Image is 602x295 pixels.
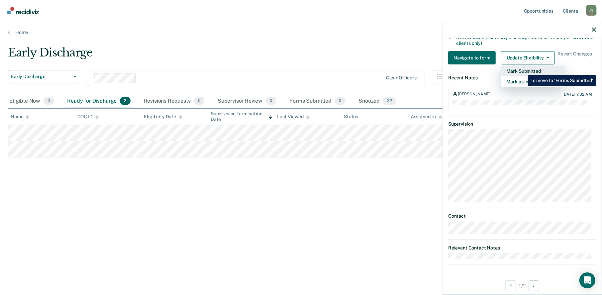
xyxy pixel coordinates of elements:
[11,114,29,120] div: Name
[529,280,539,291] button: Next Opportunity
[211,111,272,122] div: Supervision Termination Date
[7,7,39,14] img: Recidiviz
[266,97,276,105] span: 0
[458,92,491,97] div: [PERSON_NAME]
[335,97,345,105] span: 0
[586,5,597,16] div: J N
[456,35,596,46] div: Not excluded from early discharge via court order (for probation clients
[77,114,99,120] div: DOC ID
[448,121,596,127] dt: Supervision
[8,94,55,109] div: Eligible Now
[501,66,565,76] button: Mark Submitted
[357,94,397,109] div: Snoozed
[143,94,206,109] div: Revisions Requests
[44,97,54,105] span: 0
[411,114,442,120] div: Assigned to
[144,114,182,120] div: Eligibility Date
[386,75,417,81] div: Clear officers
[344,114,358,120] div: Status
[472,41,482,46] span: only)
[501,51,555,64] button: Update Eligibility
[11,74,71,79] span: Early Discharge
[383,97,396,105] span: 32
[579,272,595,288] div: Open Intercom Messenger
[66,94,132,109] div: Ready for Discharge
[277,114,310,120] div: Last Viewed
[448,51,498,64] a: Navigate to form link
[194,97,204,105] span: 0
[448,51,496,64] button: Navigate to form
[557,51,592,64] span: Revert Changes
[586,5,597,16] button: Profile dropdown button
[448,75,596,81] dt: Recent Notes
[505,280,516,291] button: Previous Opportunity
[120,97,130,105] span: 2
[448,245,596,251] dt: Relevant Contact Notes
[443,277,602,294] div: 1 / 2
[8,46,459,65] div: Early Discharge
[216,94,278,109] div: Supervisor Review
[8,29,594,35] a: Home
[501,76,565,87] button: Mark as Ineligible
[448,213,596,219] dt: Contact
[288,94,347,109] div: Forms Submitted
[563,92,592,97] div: [DATE] 7:32 AM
